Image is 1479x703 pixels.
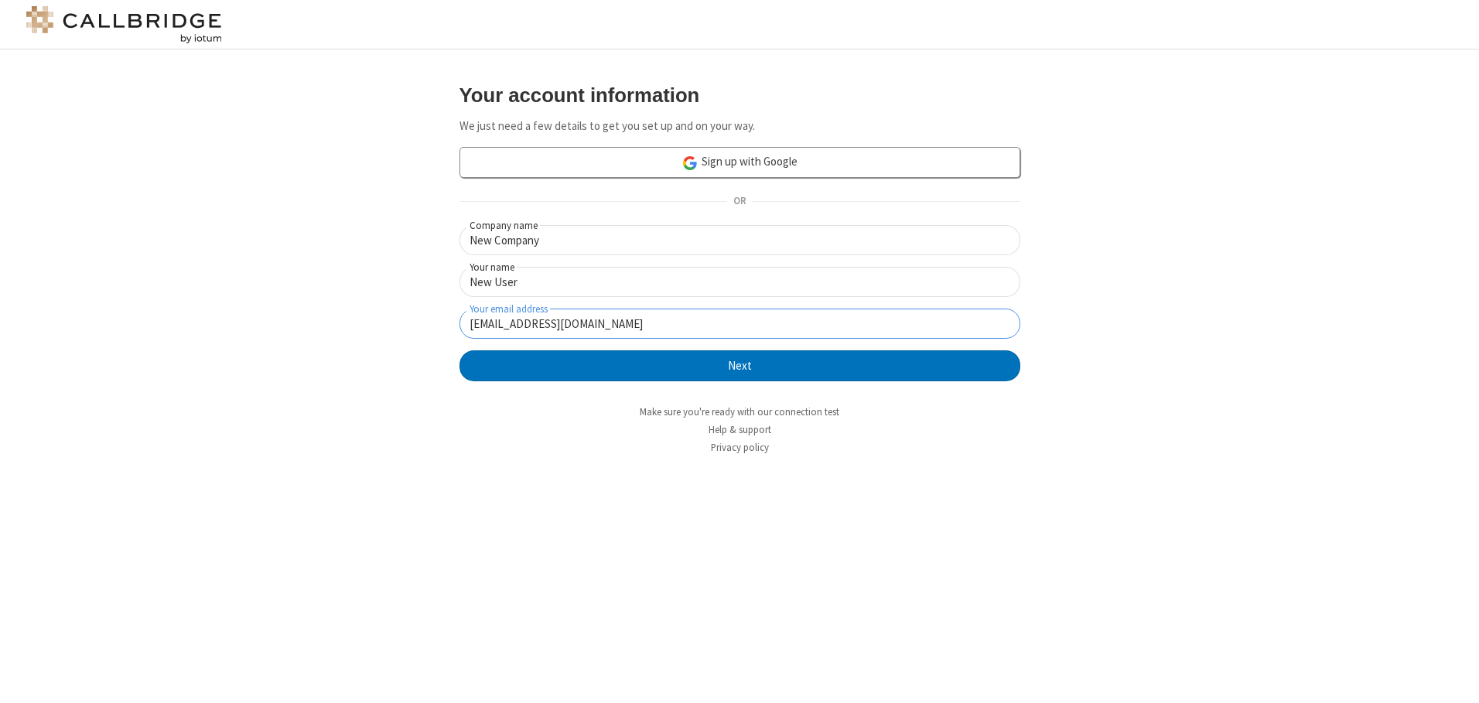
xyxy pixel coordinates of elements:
[727,191,752,213] span: OR
[459,147,1020,178] a: Sign up with Google
[23,6,224,43] img: logo@2x.png
[459,118,1020,135] p: We just need a few details to get you set up and on your way.
[459,225,1020,255] input: Company name
[459,267,1020,297] input: Your name
[459,350,1020,381] button: Next
[711,441,769,454] a: Privacy policy
[709,423,771,436] a: Help & support
[459,84,1020,106] h3: Your account information
[459,309,1020,339] input: Your email address
[681,155,699,172] img: google-icon.png
[640,405,839,418] a: Make sure you're ready with our connection test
